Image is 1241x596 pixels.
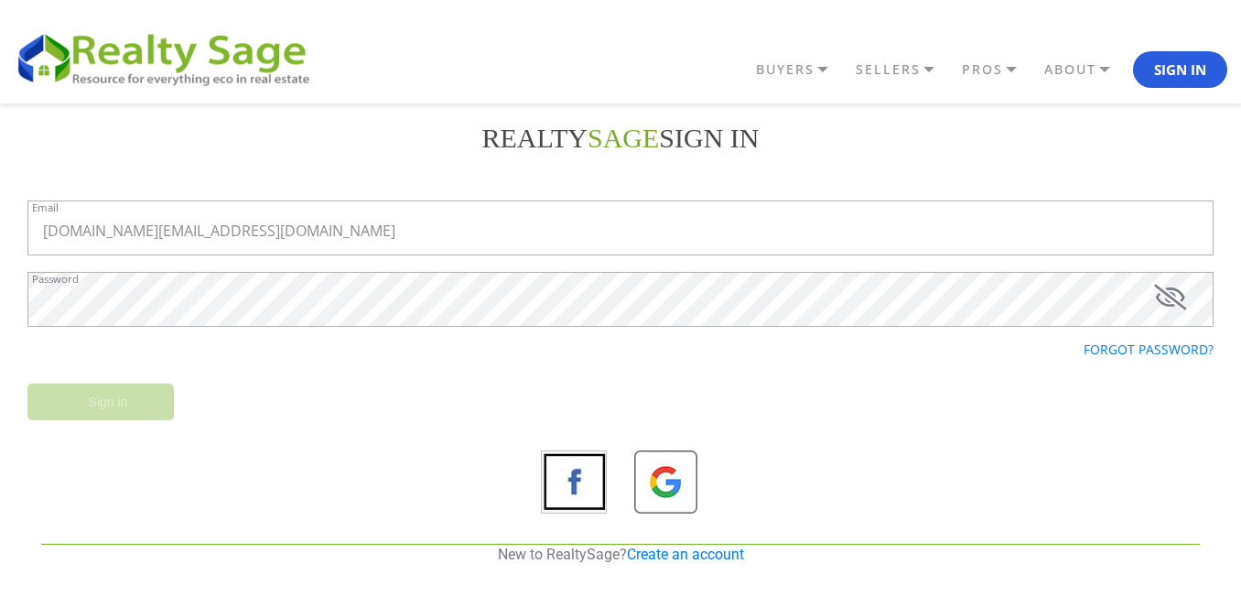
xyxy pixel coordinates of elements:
a: ABOUT [1040,54,1133,85]
button: Sign In [1133,51,1227,88]
a: Forgot password? [1084,341,1214,358]
a: BUYERS [751,54,851,85]
p: New to RealtySage? [41,545,1200,565]
label: Email [32,202,59,212]
label: Password [32,274,79,284]
font: SAGE [588,123,659,153]
img: REALTY SAGE [14,27,325,88]
h2: REALTY Sign in [27,122,1214,155]
a: Create an account [627,546,744,563]
a: PROS [957,54,1040,85]
a: SELLERS [851,54,957,85]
